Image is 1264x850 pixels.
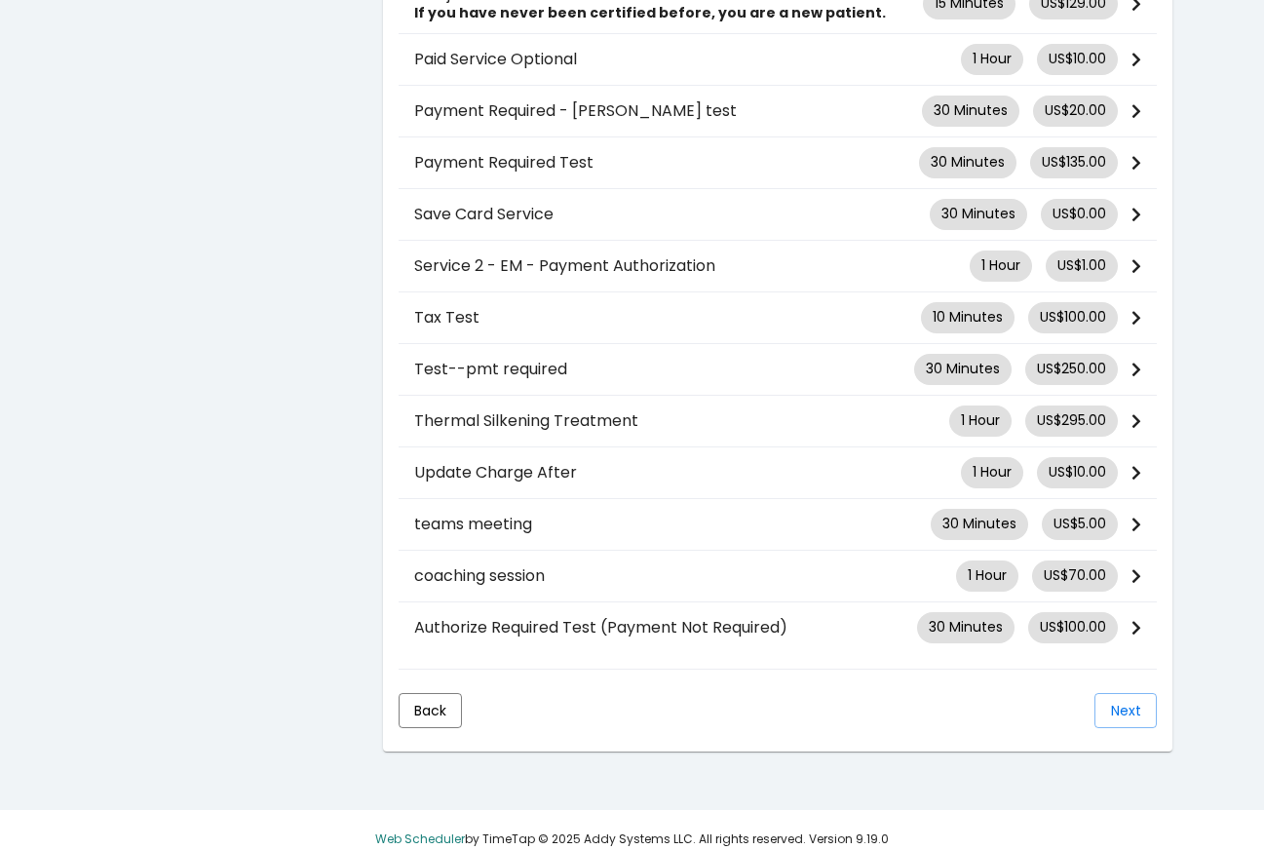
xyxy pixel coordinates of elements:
mat-chip: 1 Hour [961,44,1023,75]
mat-chip: US$135.00 [1030,147,1118,178]
span: US$0.00 [1053,204,1106,224]
h3: teams meeting [414,515,931,533]
span: US$70.00 [1044,565,1106,586]
mat-chip: 30 Minutes [919,147,1016,178]
mat-list-item: 1 Hour US$295.00 [399,396,1157,447]
mat-chip: 1 Hour [949,406,1012,437]
mat-chip: US$100.00 [1028,302,1118,333]
strong: If you have never been certified before, you are a new patient. [414,3,886,22]
h3: Payment Required - [PERSON_NAME] test [414,101,922,120]
a: Web Scheduler [375,831,465,847]
span: US$10.00 [1049,49,1106,69]
mat-chip: 1 Hour [956,560,1018,592]
h3: Service 2 - EM - Payment Authorization [414,256,970,275]
h3: coaching session [414,566,956,585]
h3: Paid Service Optional [414,50,961,68]
span: Back [414,701,446,720]
mat-list-item: 30 Minutes US$250.00 [399,344,1157,396]
span: US$20.00 [1045,100,1106,121]
h3: Update Charge After [414,463,961,482]
mat-chip: 30 Minutes [930,199,1027,230]
mat-list-item: 1 Hour US$70.00 [399,551,1157,602]
mat-chip: US$10.00 [1037,44,1118,75]
mat-chip: US$1.00 [1046,251,1118,282]
span: US$250.00 [1037,359,1106,379]
mat-chip: 30 Minutes [917,612,1015,643]
mat-chip: 1 Hour [961,457,1023,488]
h3: Authorize Required Test (Payment Not Required) [414,618,917,637]
mat-chip: 1 Hour [970,251,1032,282]
h3: Tax Test [414,308,921,327]
h3: Test--pmt required [414,360,914,378]
mat-chip: US$10.00 [1037,457,1118,488]
mat-chip: US$295.00 [1025,406,1118,437]
mat-list-item: 1 Hour US$1.00 [399,241,1157,292]
button: Next [1094,693,1157,728]
button: Back [399,693,462,728]
mat-list-item: 1 Hour US$10.00 [399,447,1157,499]
h3: Save Card Service [414,205,930,223]
h3: Thermal Silkening Treatment [414,411,949,430]
span: Next [1111,701,1141,720]
mat-chip: US$250.00 [1025,354,1118,385]
mat-chip: 10 Minutes [921,302,1015,333]
mat-chip: 30 Minutes [914,354,1012,385]
mat-chip: US$0.00 [1041,199,1118,230]
span: US$1.00 [1057,255,1106,276]
span: US$100.00 [1040,617,1106,637]
mat-list-item: 30 Minutes US$135.00 [399,137,1157,189]
h3: Payment Required Test [414,153,919,172]
mat-chip: US$20.00 [1033,96,1118,127]
span: US$295.00 [1037,410,1106,431]
mat-list-item: 10 Minutes US$100.00 [399,292,1157,344]
mat-chip: 30 Minutes [931,509,1028,540]
span: US$5.00 [1053,514,1106,534]
mat-list-item: 1 Hour US$10.00 [399,34,1157,86]
mat-list-item: 30 Minutes US$0.00 [399,189,1157,241]
mat-chip: US$70.00 [1032,560,1118,592]
mat-list-item: 30 Minutes US$5.00 [399,499,1157,551]
mat-chip: US$100.00 [1028,612,1118,643]
span: US$100.00 [1040,307,1106,328]
span: US$135.00 [1042,152,1106,173]
mat-chip: 30 Minutes [922,96,1019,127]
mat-chip: US$5.00 [1042,509,1118,540]
mat-list-item: 30 Minutes US$20.00 [399,86,1157,137]
span: US$10.00 [1049,462,1106,483]
mat-list-item: 30 Minutes US$100.00 [399,602,1157,653]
